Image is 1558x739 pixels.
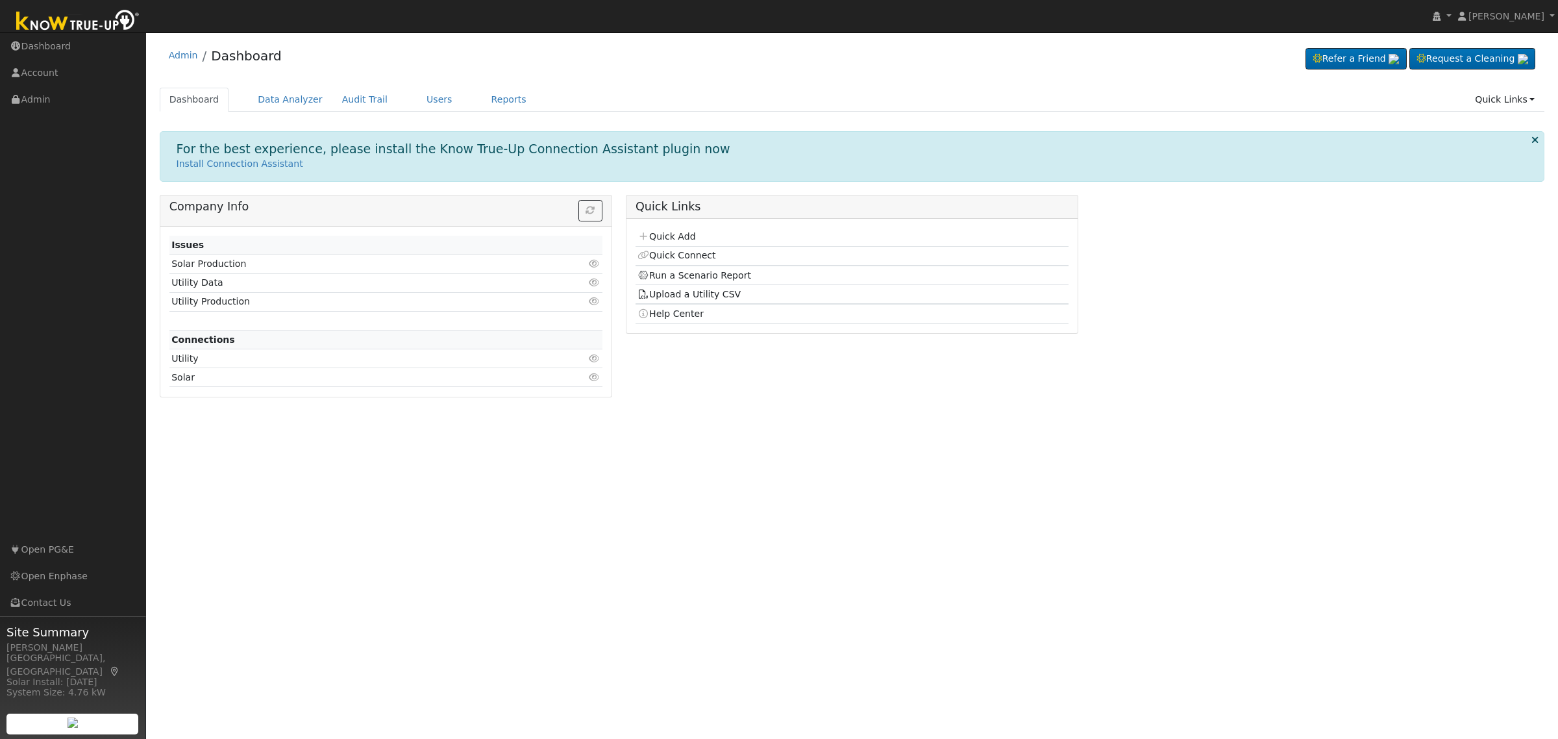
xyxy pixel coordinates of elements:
i: Click to view [589,373,600,382]
i: Click to view [589,354,600,363]
a: Users [417,88,462,112]
td: Utility Production [169,292,532,311]
a: Map [109,666,121,677]
strong: Issues [171,240,204,250]
div: System Size: 4.76 kW [6,686,139,699]
span: [PERSON_NAME] [1468,11,1544,21]
a: Data Analyzer [248,88,332,112]
span: Site Summary [6,623,139,641]
img: retrieve [1518,54,1528,64]
h1: For the best experience, please install the Know True-Up Connection Assistant plugin now [177,142,730,157]
strong: Connections [171,334,235,345]
a: Request a Cleaning [1409,48,1535,70]
td: Utility Data [169,273,532,292]
a: Quick Add [637,231,695,242]
a: Upload a Utility CSV [637,289,741,299]
a: Dashboard [160,88,229,112]
h5: Company Info [169,200,602,214]
a: Quick Connect [637,250,715,260]
div: [GEOGRAPHIC_DATA], [GEOGRAPHIC_DATA] [6,651,139,679]
a: Audit Trail [332,88,397,112]
img: retrieve [68,718,78,728]
div: [PERSON_NAME] [6,641,139,655]
a: Help Center [637,308,704,319]
a: Reports [482,88,536,112]
a: Dashboard [211,48,282,64]
a: Quick Links [1465,88,1544,112]
img: retrieve [1389,54,1399,64]
img: Know True-Up [10,7,146,36]
i: Click to view [589,259,600,268]
i: Click to view [589,297,600,306]
td: Solar [169,368,532,387]
div: Solar Install: [DATE] [6,675,139,689]
td: Utility [169,349,532,368]
h5: Quick Links [636,200,1069,214]
a: Refer a Friend [1305,48,1407,70]
td: Solar Production [169,255,532,273]
i: Click to view [589,278,600,287]
a: Install Connection Assistant [177,158,303,169]
a: Run a Scenario Report [637,270,751,281]
a: Admin [169,50,198,60]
